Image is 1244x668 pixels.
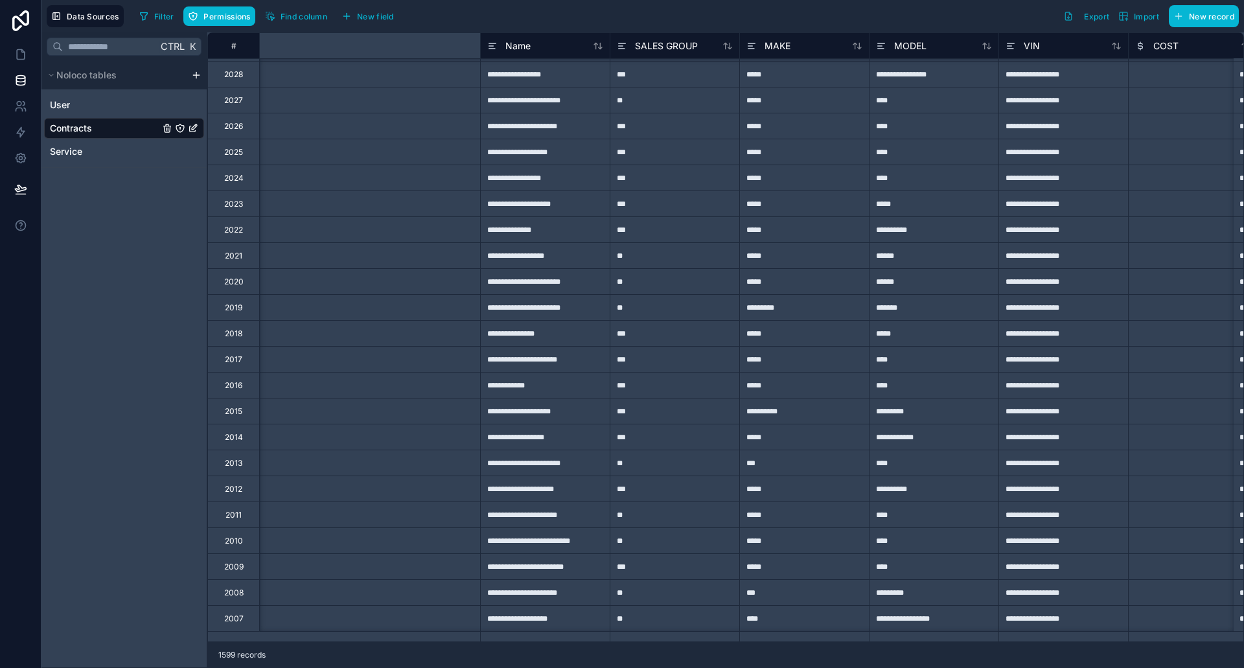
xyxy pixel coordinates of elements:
[635,40,698,52] span: SALES GROUP
[183,6,255,26] button: Permissions
[224,588,244,598] div: 2008
[203,12,250,21] span: Permissions
[224,614,244,624] div: 2007
[154,12,174,21] span: Filter
[765,40,790,52] span: MAKE
[1134,12,1159,21] span: Import
[1024,40,1040,52] span: VIN
[260,6,332,26] button: Find column
[47,5,124,27] button: Data Sources
[225,303,242,313] div: 2019
[225,458,242,468] div: 2013
[357,12,394,21] span: New field
[224,147,243,157] div: 2025
[337,6,398,26] button: New field
[224,225,243,235] div: 2022
[224,199,243,209] div: 2023
[218,650,266,660] span: 1599 records
[1084,12,1109,21] span: Export
[225,406,242,417] div: 2015
[224,277,244,287] div: 2020
[225,536,243,546] div: 2010
[225,251,242,261] div: 2021
[894,40,927,52] span: MODEL
[224,562,244,572] div: 2009
[505,40,531,52] span: Name
[1169,5,1239,27] button: New record
[225,432,243,443] div: 2014
[281,12,327,21] span: Find column
[218,41,249,51] div: #
[134,6,179,26] button: Filter
[224,639,244,650] div: 2006
[224,95,243,106] div: 2027
[183,6,260,26] a: Permissions
[1114,5,1164,27] button: Import
[159,38,186,54] span: Ctrl
[225,354,242,365] div: 2017
[224,121,243,132] div: 2026
[188,42,197,51] span: K
[224,69,243,80] div: 2028
[1153,40,1179,52] span: COST
[225,484,242,494] div: 2012
[224,173,244,183] div: 2024
[225,380,242,391] div: 2016
[67,12,119,21] span: Data Sources
[1164,5,1239,27] a: New record
[225,510,242,520] div: 2011
[1059,5,1114,27] button: Export
[1189,12,1234,21] span: New record
[225,328,242,339] div: 2018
